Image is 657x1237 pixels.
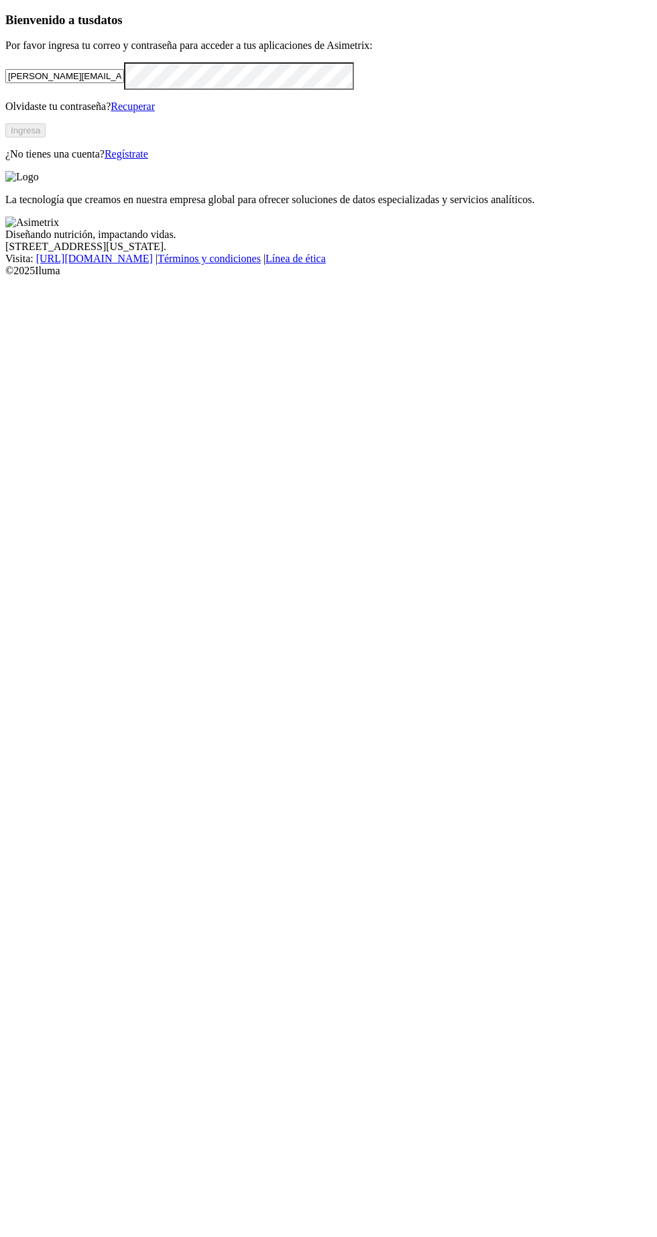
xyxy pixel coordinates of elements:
p: Por favor ingresa tu correo y contraseña para acceder a tus aplicaciones de Asimetrix: [5,40,652,52]
div: Diseñando nutrición, impactando vidas. [5,229,652,241]
div: [STREET_ADDRESS][US_STATE]. [5,241,652,253]
img: Logo [5,171,39,183]
a: Recuperar [111,101,155,112]
div: Visita : | | [5,253,652,265]
div: © 2025 Iluma [5,265,652,277]
a: Regístrate [105,148,148,160]
button: Ingresa [5,123,46,137]
p: Olvidaste tu contraseña? [5,101,652,113]
a: Línea de ética [265,253,326,264]
a: [URL][DOMAIN_NAME] [36,253,153,264]
a: Términos y condiciones [158,253,261,264]
input: Tu correo [5,69,124,83]
img: Asimetrix [5,217,59,229]
p: ¿No tienes una cuenta? [5,148,652,160]
p: La tecnología que creamos en nuestra empresa global para ofrecer soluciones de datos especializad... [5,194,652,206]
span: datos [94,13,123,27]
h3: Bienvenido a tus [5,13,652,27]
